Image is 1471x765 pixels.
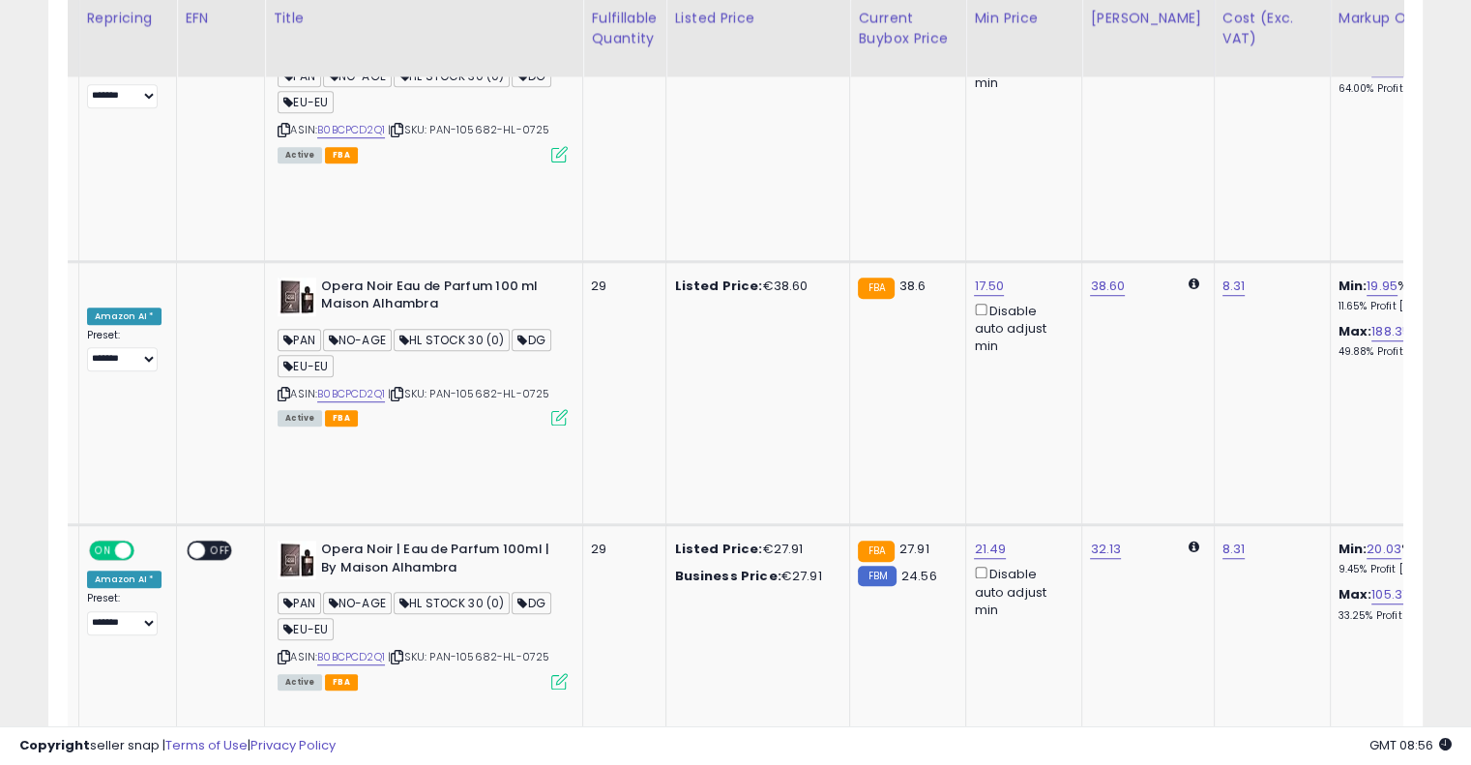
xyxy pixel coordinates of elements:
span: HL STOCK 30 (0) [394,592,510,614]
div: €38.60 [674,278,835,295]
div: Min Price [974,8,1074,28]
div: seller snap | | [19,737,336,755]
a: B0BCPCD2Q1 [317,649,385,665]
a: 20.03 [1367,540,1401,559]
b: Listed Price: [674,277,762,295]
div: Preset: [87,65,162,108]
div: €27.91 [674,541,835,558]
b: Min: [1339,277,1368,295]
b: Listed Price: [674,540,762,558]
span: PAN [278,329,321,351]
span: DG [512,329,550,351]
a: 17.50 [974,277,1004,296]
span: OFF [131,543,162,559]
a: 38.60 [1090,277,1125,296]
div: 29 [591,278,651,295]
a: 32.13 [1090,540,1121,559]
div: Preset: [87,592,162,635]
div: Repricing [87,8,169,28]
span: EU-EU [278,618,334,640]
div: Amazon AI * [87,571,162,588]
span: | SKU: PAN-105682-HL-0725 [388,386,549,401]
b: Min: [1339,540,1368,558]
img: 51Wwgh-LEML._SL40_.jpg [278,278,316,316]
span: EU-EU [278,91,334,113]
span: NO-AGE [323,592,392,614]
div: Preset: [87,329,162,372]
b: Business Price: [674,567,780,585]
img: 51Wwgh-LEML._SL40_.jpg [278,541,316,579]
div: Disable auto adjust min [974,563,1067,619]
span: All listings currently available for purchase on Amazon [278,410,322,427]
a: B0BCPCD2Q1 [317,122,385,138]
span: 27.91 [899,540,929,558]
span: 38.6 [899,277,927,295]
div: Current Buybox Price [858,8,957,48]
b: Opera Noir | Eau de Parfum 100ml | By Maison Alhambra [321,541,556,581]
div: ASIN: [278,541,568,688]
span: FBA [325,410,358,427]
span: EU-EU [278,355,334,377]
div: ASIN: [278,278,568,425]
span: | SKU: PAN-105682-HL-0725 [388,122,549,137]
a: Privacy Policy [250,736,336,754]
small: FBM [858,566,896,586]
div: Title [273,8,574,28]
a: 21.49 [974,540,1006,559]
a: 8.31 [1222,540,1246,559]
b: Max: [1339,322,1372,340]
small: FBA [858,278,894,299]
span: FBA [325,147,358,163]
a: 8.31 [1222,277,1246,296]
a: Terms of Use [165,736,248,754]
div: Amazon AI * [87,308,162,325]
span: FBA [325,674,358,691]
small: FBA [858,541,894,562]
a: B0BCPCD2Q1 [317,386,385,402]
div: 29 [591,541,651,558]
div: [PERSON_NAME] [1090,8,1205,28]
div: Fulfillable Quantity [591,8,658,48]
b: Max: [1339,585,1372,603]
a: 19.95 [1367,277,1397,296]
span: 24.56 [901,567,937,585]
span: | SKU: PAN-105682-HL-0725 [388,649,549,664]
strong: Copyright [19,736,90,754]
div: Listed Price [674,8,841,28]
span: All listings currently available for purchase on Amazon [278,147,322,163]
div: ASIN: [278,14,568,161]
div: Disable auto adjust min [974,300,1067,356]
div: EFN [185,8,256,28]
a: 105.37 [1371,585,1409,604]
span: HL STOCK 30 (0) [394,329,510,351]
div: Cost (Exc. VAT) [1222,8,1322,48]
span: All listings currently available for purchase on Amazon [278,674,322,691]
a: 188.35 [1371,322,1410,341]
span: DG [512,592,550,614]
b: Opera Noir Eau de Parfum 100 ml Maison Alhambra [321,278,556,318]
span: NO-AGE [323,329,392,351]
span: 2025-09-10 08:56 GMT [1369,736,1452,754]
span: PAN [278,592,321,614]
span: OFF [205,543,236,559]
div: €27.91 [674,568,835,585]
span: ON [91,543,115,559]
